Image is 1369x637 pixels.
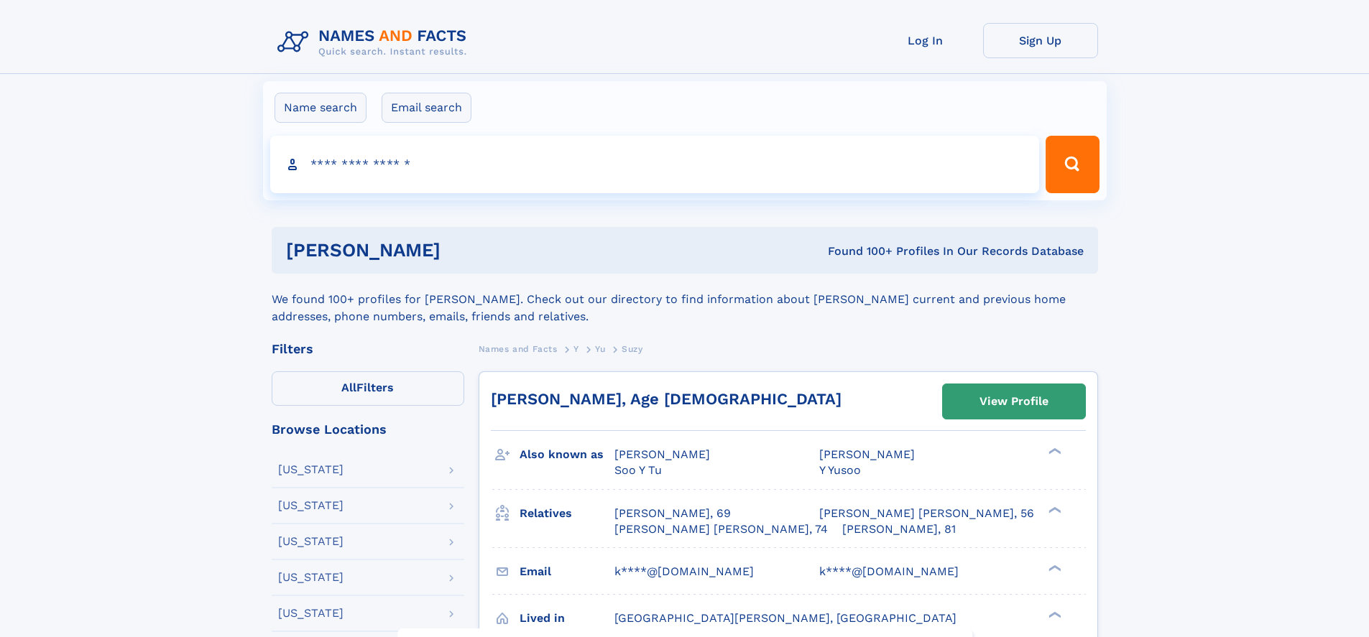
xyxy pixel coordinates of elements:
h3: Email [520,559,614,584]
span: [GEOGRAPHIC_DATA][PERSON_NAME], [GEOGRAPHIC_DATA] [614,611,957,625]
a: Names and Facts [479,340,558,358]
div: ❯ [1045,505,1062,514]
img: Logo Names and Facts [272,23,479,62]
label: Email search [382,93,471,123]
a: Y [573,340,579,358]
h3: Relatives [520,501,614,526]
div: [US_STATE] [278,500,344,511]
a: [PERSON_NAME] [PERSON_NAME], 74 [614,521,828,537]
span: Soo Y Tu [614,463,662,477]
a: [PERSON_NAME], Age [DEMOGRAPHIC_DATA] [491,390,842,408]
span: [PERSON_NAME] [819,447,915,461]
h3: Lived in [520,606,614,631]
div: [US_STATE] [278,536,344,547]
a: [PERSON_NAME], 69 [614,506,731,521]
h1: [PERSON_NAME] [286,241,635,259]
label: Name search [275,93,367,123]
div: View Profile [979,385,1048,418]
div: ❯ [1045,610,1062,619]
div: Found 100+ Profiles In Our Records Database [634,243,1084,259]
a: Sign Up [983,23,1098,58]
div: [US_STATE] [278,608,344,619]
button: Search Button [1046,136,1099,193]
span: [PERSON_NAME] [614,447,710,461]
a: [PERSON_NAME], 81 [842,521,956,537]
div: ❯ [1045,563,1062,572]
span: Yu [595,344,605,354]
span: Y [573,344,579,354]
div: [US_STATE] [278,464,344,475]
div: Filters [272,343,464,355]
span: All [341,381,356,394]
input: search input [270,136,1040,193]
div: [US_STATE] [278,572,344,583]
div: Browse Locations [272,423,464,436]
span: Suzy [622,344,642,354]
a: [PERSON_NAME] [PERSON_NAME], 56 [819,506,1034,521]
a: Log In [868,23,983,58]
a: View Profile [943,384,1085,419]
div: ❯ [1045,447,1062,456]
a: Yu [595,340,605,358]
span: Y Yusoo [819,463,861,477]
div: We found 100+ profiles for [PERSON_NAME]. Check out our directory to find information about [PERS... [272,274,1098,325]
label: Filters [272,371,464,406]
h3: Also known as [520,442,614,467]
